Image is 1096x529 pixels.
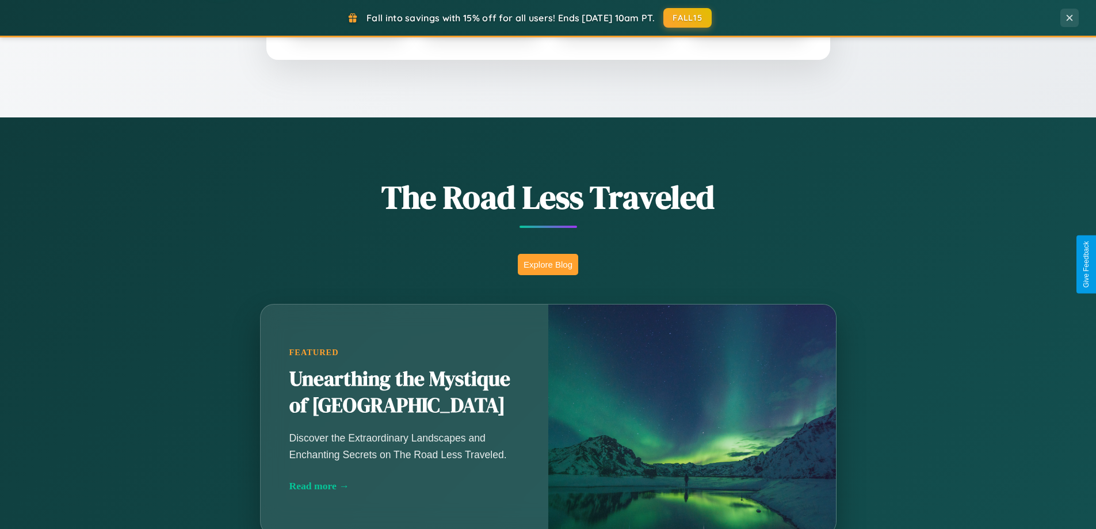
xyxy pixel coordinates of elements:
div: Give Feedback [1082,241,1090,288]
span: Fall into savings with 15% off for all users! Ends [DATE] 10am PT. [366,12,655,24]
button: Explore Blog [518,254,578,275]
h2: Unearthing the Mystique of [GEOGRAPHIC_DATA] [289,366,520,419]
button: FALL15 [663,8,712,28]
div: Read more → [289,480,520,492]
p: Discover the Extraordinary Landscapes and Enchanting Secrets on The Road Less Traveled. [289,430,520,462]
h1: The Road Less Traveled [203,175,893,219]
div: Featured [289,348,520,357]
